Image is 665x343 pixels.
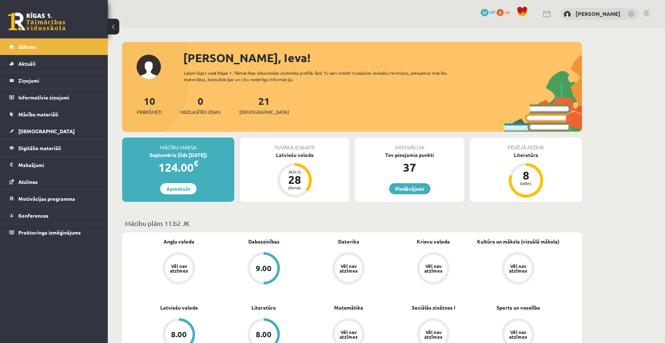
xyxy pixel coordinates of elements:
[284,185,305,190] div: dienas
[9,140,99,156] a: Digitālie materiāli
[160,304,198,311] a: Latviešu valoda
[18,157,99,173] legend: Maksājumi
[490,9,495,15] span: mP
[183,49,582,66] div: [PERSON_NAME], Ieva!
[515,181,537,185] div: balles
[137,252,221,286] a: Vēl nav atzīmes
[9,38,99,55] a: Sākums
[169,264,189,273] div: Vēl nav atzīmes
[18,72,99,89] legend: Ziņojumi
[338,238,359,245] a: Datorika
[470,138,582,151] div: Pēdējā atzīme
[18,128,75,134] span: [DEMOGRAPHIC_DATA]
[9,123,99,139] a: [DEMOGRAPHIC_DATA]
[240,151,349,199] a: Latviešu valoda Atlicis 28 dienas
[18,179,38,185] span: Atzīmes
[477,238,559,245] a: Kultūra un māksla (vizuālā māksla)
[9,173,99,190] a: Atzīmes
[508,264,528,273] div: Vēl nav atzīmes
[18,111,58,117] span: Mācību materiāli
[194,158,198,168] span: €
[9,106,99,122] a: Mācību materiāli
[256,264,272,272] div: 9.00
[515,170,537,181] div: 8
[423,330,443,339] div: Vēl nav atzīmes
[180,108,221,116] span: Neizlasītās ziņas
[239,94,289,116] a: 21[DEMOGRAPHIC_DATA]
[508,330,528,339] div: Vēl nav atzīmes
[171,330,187,338] div: 8.00
[576,10,620,17] a: [PERSON_NAME]
[122,159,234,176] div: 124.00
[184,70,460,83] div: Laipni lūgts savā Rīgas 1. Tālmācības vidusskolas skolnieka profilā. Šeit Tu vari redzēt tuvojošo...
[389,183,430,194] a: Piedāvājumi
[18,60,36,67] span: Aktuāli
[180,94,221,116] a: 0Neizlasītās ziņas
[256,330,272,338] div: 8.00
[248,238,280,245] a: Dabaszinības
[9,207,99,224] a: Konferences
[18,212,49,219] span: Konferences
[284,174,305,185] div: 28
[9,190,99,207] a: Motivācijas programma
[338,264,359,273] div: Vēl nav atzīmes
[9,89,99,106] a: Informatīvie ziņojumi
[355,151,464,159] div: Tev pieejamie punkti
[564,11,571,18] img: Ieva Krūmiņa
[355,159,464,176] div: 37
[9,72,99,89] a: Ziņojumi
[18,89,99,106] legend: Informatīvie ziņojumi
[412,304,455,311] a: Sociālās zinātnes I
[476,252,560,286] a: Vēl nav atzīmes
[137,108,162,116] span: Priekšmeti
[9,157,99,173] a: Maksājumi
[481,9,489,16] span: 37
[497,304,540,311] a: Sports un veselība
[18,195,75,202] span: Motivācijas programma
[160,183,197,194] a: Apmaksāt
[417,238,450,245] a: Krievu valoda
[125,218,579,228] p: Mācību plāns 11.b2 JK
[163,238,194,245] a: Angļu valoda
[240,138,349,151] div: Tuvākā ieskaite
[284,170,305,174] div: Atlicis
[251,304,276,311] a: Literatūra
[306,252,391,286] a: Vēl nav atzīmes
[481,9,495,15] a: 37 mP
[497,9,504,16] span: 0
[9,55,99,72] a: Aktuāli
[497,9,513,15] a: 0 xp
[137,94,162,116] a: 10Priekšmeti
[221,252,306,286] a: 9.00
[423,264,443,273] div: Vēl nav atzīmes
[334,304,363,311] a: Matemātika
[9,224,99,241] a: Proktoringa izmēģinājums
[18,145,61,151] span: Digitālie materiāli
[18,229,81,236] span: Proktoringa izmēģinājums
[122,138,234,151] div: Mācību maksa
[18,43,37,50] span: Sākums
[355,138,464,151] div: Motivācija
[240,151,349,159] div: Latviešu valoda
[338,330,359,339] div: Vēl nav atzīmes
[470,151,582,199] a: Literatūra 8 balles
[470,151,582,159] div: Literatūra
[239,108,289,116] span: [DEMOGRAPHIC_DATA]
[122,151,234,159] div: Septembris (līdz [DATE])
[8,13,65,31] a: Rīgas 1. Tālmācības vidusskola
[505,9,509,15] span: xp
[391,252,476,286] a: Vēl nav atzīmes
